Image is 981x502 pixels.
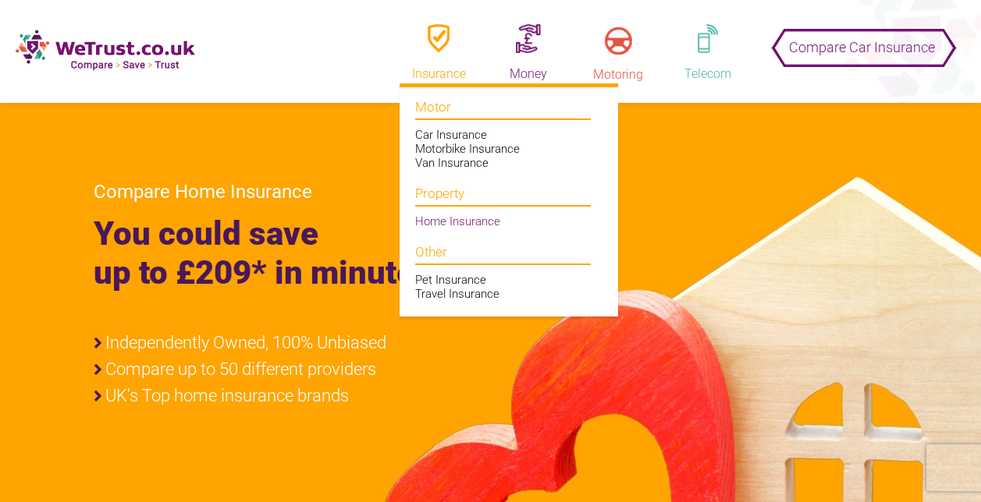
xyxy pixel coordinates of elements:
a: Motorbike Insurance [415,142,520,156]
div: Insurance [400,65,478,83]
span: Home Insurance [175,181,312,203]
div: Telecom [669,65,747,83]
li: Compare up to 50 different providers [94,360,479,379]
img: telephone.png [698,24,717,53]
div: Motoring [579,66,657,83]
img: insurence.png [428,24,449,53]
li: Motor [415,99,591,120]
li: Independently Owned, 100% Unbiased [94,334,479,352]
a: Pet Insurance [415,273,486,287]
h1: You could save up to £209* in minutes [94,214,479,292]
li: Other [415,244,591,265]
a: Van Insurance [415,156,489,170]
span: Compare [94,181,170,203]
span: Compare Car Insurance [789,28,935,66]
a: Car Insurance [415,128,487,142]
img: new-logo.png [16,30,195,71]
img: motoring.png [605,27,632,55]
a: Travel Insurance [415,287,499,301]
button: Compare Car Insurance [778,25,946,56]
img: money.png [516,24,541,53]
a: Home Insurance [415,214,500,228]
li: Property [415,186,591,207]
div: Money [489,65,567,83]
li: UK's Top home insurance brands [94,387,479,405]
